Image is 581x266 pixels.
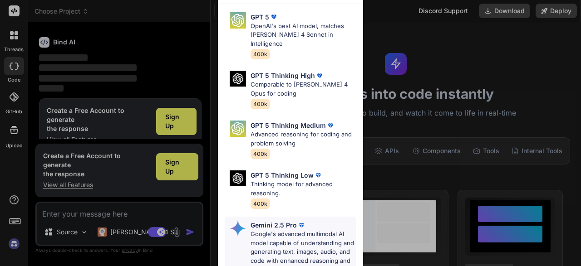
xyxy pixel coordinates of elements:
span: 400k [251,99,270,109]
p: Thinking model for advanced reasoning. [251,180,356,198]
p: GPT 5 Thinking Medium [251,121,326,130]
p: Advanced reasoning for coding and problem solving [251,130,356,148]
p: GPT 5 Thinking High [251,71,315,80]
p: Gemini 2.5 Pro [251,220,297,230]
img: premium [269,12,278,21]
img: premium [326,121,335,130]
span: 400k [251,149,270,159]
img: premium [315,71,324,80]
img: Pick Models [230,71,246,87]
img: Pick Models [230,12,246,29]
img: Pick Models [230,220,246,237]
img: premium [314,171,323,180]
img: Pick Models [230,121,246,137]
span: 400k [251,198,270,209]
p: GPT 5 Thinking Low [251,170,314,180]
img: premium [297,221,306,230]
p: Comparable to [PERSON_NAME] 4 Opus for coding [251,80,356,98]
span: 400k [251,49,270,59]
p: GPT 5 [251,12,269,22]
p: OpenAI's best AI model, matches [PERSON_NAME] 4 Sonnet in Intelligence [251,22,356,48]
img: Pick Models [230,170,246,186]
